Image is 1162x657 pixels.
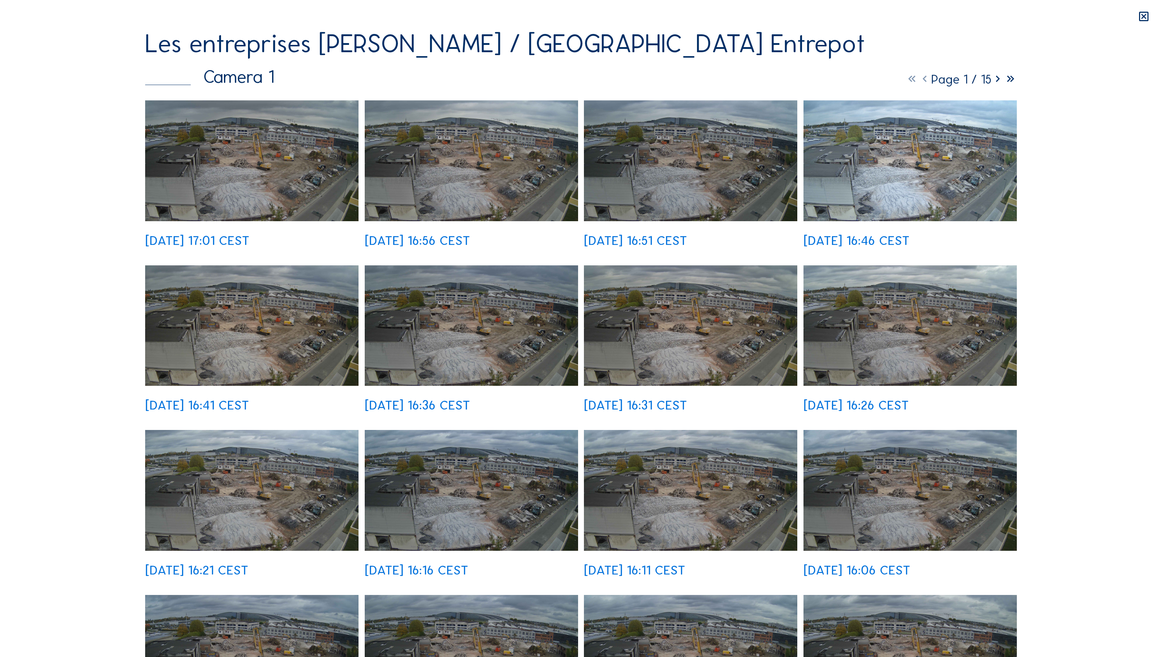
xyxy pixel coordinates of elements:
img: image_53800999 [584,430,797,551]
img: image_53802152 [584,100,797,221]
div: [DATE] 16:11 CEST [584,564,685,577]
img: image_53801595 [584,265,797,386]
img: image_53802310 [365,100,578,221]
img: image_53801711 [365,265,578,386]
img: image_53801876 [145,265,359,386]
div: Camera 1 [145,68,274,86]
div: [DATE] 16:41 CEST [145,399,249,412]
img: image_53801438 [803,265,1017,386]
div: [DATE] 16:51 CEST [584,234,687,247]
img: image_53802004 [803,100,1017,221]
img: image_53800862 [803,430,1017,551]
div: [DATE] 16:56 CEST [365,234,470,247]
span: Page 1 / 15 [931,72,991,87]
img: image_53801294 [145,430,359,551]
div: [DATE] 16:06 CEST [803,564,910,577]
div: [DATE] 16:31 CEST [584,399,687,412]
div: [DATE] 16:16 CEST [365,564,468,577]
div: [DATE] 16:46 CEST [803,234,910,247]
img: image_53801152 [365,430,578,551]
div: [DATE] 16:26 CEST [803,399,909,412]
div: [DATE] 17:01 CEST [145,234,249,247]
div: Les entreprises [PERSON_NAME] / [GEOGRAPHIC_DATA] Entrepot [145,31,865,56]
div: [DATE] 16:21 CEST [145,564,248,577]
div: [DATE] 16:36 CEST [365,399,470,412]
img: image_53802452 [145,100,359,221]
